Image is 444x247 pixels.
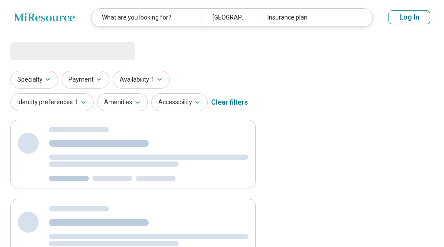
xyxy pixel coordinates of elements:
div: Clear filters [211,92,248,113]
button: Availability1 [113,71,170,89]
button: Log In [388,10,430,24]
div: Insurance plan [257,9,367,26]
button: Identity preferences1 [10,93,94,111]
div: [GEOGRAPHIC_DATA], [GEOGRAPHIC_DATA] [202,9,257,26]
button: Payment [62,71,109,89]
span: 1 [151,75,154,84]
button: Amenities [97,93,148,111]
button: Accessibility [151,93,208,111]
span: 1 [75,98,78,107]
span: Loading... [10,42,83,59]
div: What are you looking for? [91,9,202,26]
button: Specialty [10,71,58,89]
